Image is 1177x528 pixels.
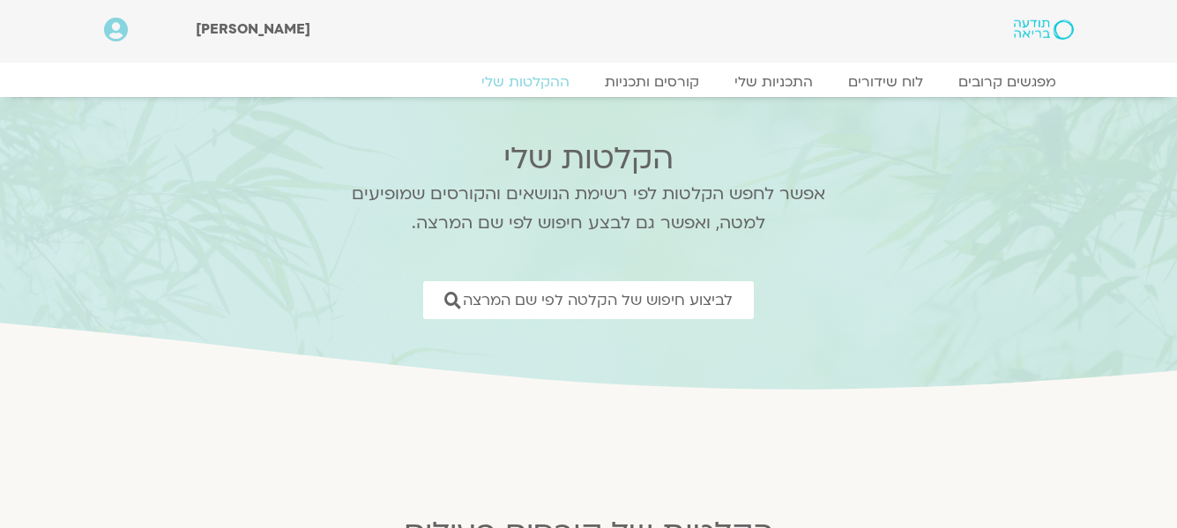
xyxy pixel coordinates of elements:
a: התכניות שלי [717,73,831,91]
a: ההקלטות שלי [464,73,587,91]
span: לביצוע חיפוש של הקלטה לפי שם המרצה [463,292,733,309]
a: לוח שידורים [831,73,941,91]
a: מפגשים קרובים [941,73,1074,91]
p: אפשר לחפש הקלטות לפי רשימת הנושאים והקורסים שמופיעים למטה, ואפשר גם לבצע חיפוש לפי שם המרצה. [329,180,849,238]
span: [PERSON_NAME] [196,19,310,39]
a: לביצוע חיפוש של הקלטה לפי שם המרצה [423,281,754,319]
nav: Menu [104,73,1074,91]
h2: הקלטות שלי [329,141,849,176]
a: קורסים ותכניות [587,73,717,91]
